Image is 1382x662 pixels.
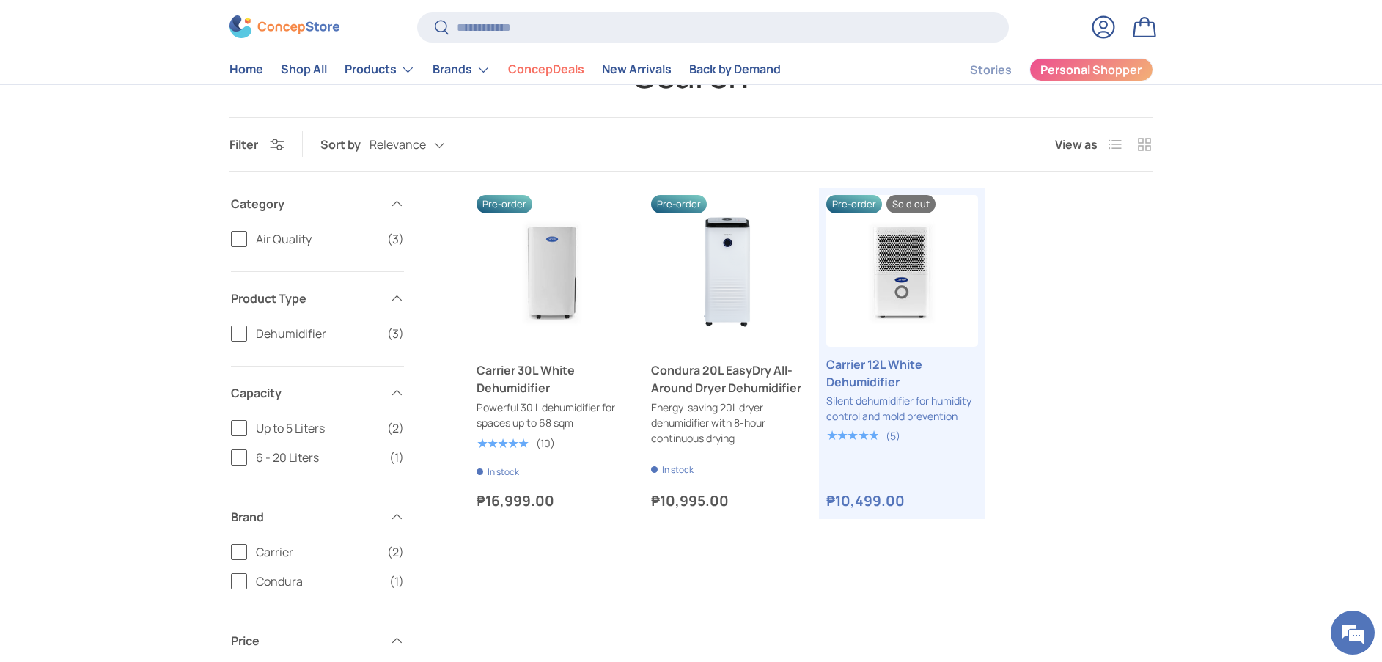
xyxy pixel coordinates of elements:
[320,136,370,153] label: Sort by
[231,367,404,419] summary: Capacity
[602,56,672,84] a: New Arrivals
[935,55,1153,84] nav: Secondary
[826,356,978,391] a: Carrier 12L White Dehumidifier
[370,132,474,158] button: Relevance
[651,361,803,397] a: Condura 20L EasyDry All-Around Dryer Dehumidifier
[370,138,426,152] span: Relevance
[281,56,327,84] a: Shop All
[477,195,628,347] a: Carrier 30L White Dehumidifier
[229,136,258,152] span: Filter
[651,195,803,347] a: Condura 20L EasyDry All-Around Dryer Dehumidifier
[424,55,499,84] summary: Brands
[231,177,404,230] summary: Category
[256,449,381,466] span: 6 - 20 Liters
[970,56,1012,84] a: Stories
[387,325,404,342] span: (3)
[231,384,381,402] span: Capacity
[229,56,263,84] a: Home
[336,55,424,84] summary: Products
[1055,136,1098,153] span: View as
[256,230,378,248] span: Air Quality
[1029,58,1153,81] a: Personal Shopper
[231,195,381,213] span: Category
[477,361,628,397] a: Carrier 30L White Dehumidifier
[231,290,381,307] span: Product Type
[886,195,936,213] span: Sold out
[389,449,404,466] span: (1)
[1040,65,1142,76] span: Personal Shopper
[76,82,246,101] div: Chat with us now
[240,7,276,43] div: Minimize live chat window
[826,195,882,213] span: Pre-order
[256,325,378,342] span: Dehumidifier
[7,400,279,452] textarea: Type your message and hit 'Enter'
[229,136,284,152] button: Filter
[229,16,339,39] img: ConcepStore
[231,632,381,650] span: Price
[508,56,584,84] a: ConcepDeals
[651,195,707,213] span: Pre-order
[387,543,404,561] span: (2)
[85,185,202,333] span: We're online!
[689,56,781,84] a: Back by Demand
[256,543,378,561] span: Carrier
[231,508,381,526] span: Brand
[229,55,781,84] nav: Primary
[389,573,404,590] span: (1)
[256,573,381,590] span: Condura
[826,195,978,347] a: Carrier 12L White Dehumidifier
[231,490,404,543] summary: Brand
[477,195,532,213] span: Pre-order
[387,419,404,437] span: (2)
[387,230,404,248] span: (3)
[256,419,378,437] span: Up to 5 Liters
[231,272,404,325] summary: Product Type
